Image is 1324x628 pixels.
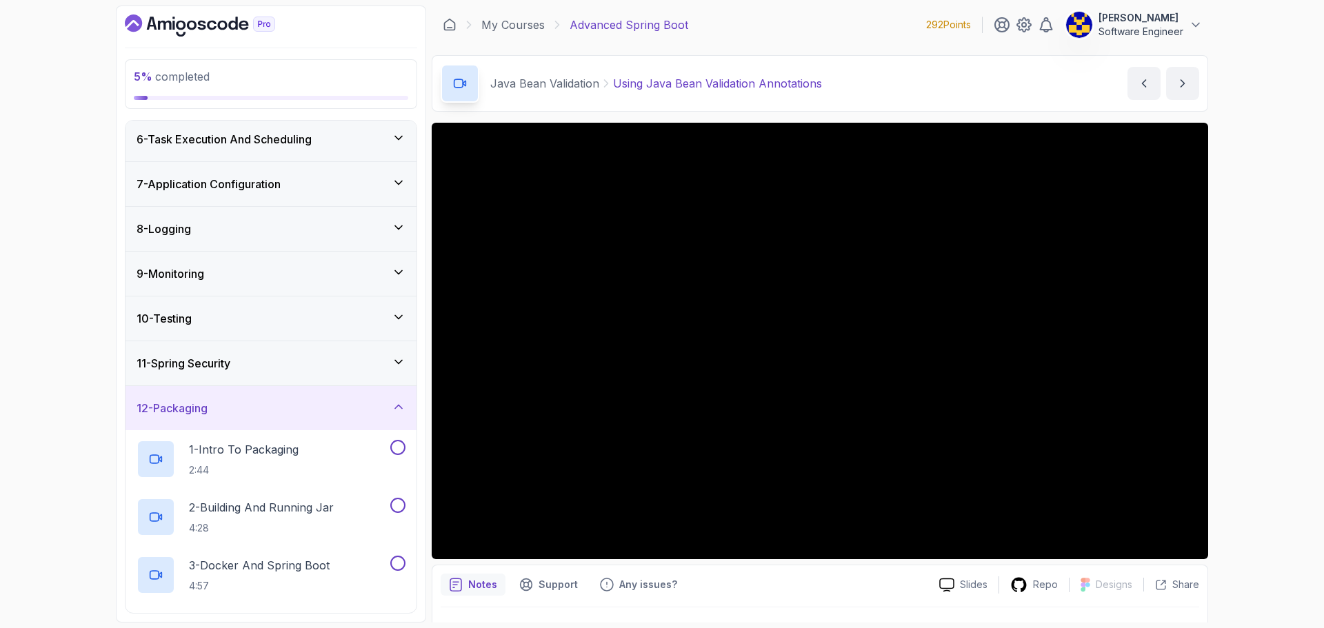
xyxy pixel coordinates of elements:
p: Repo [1033,578,1058,591]
p: Notes [468,578,497,591]
button: next content [1166,67,1199,100]
p: Software Engineer [1099,25,1183,39]
button: notes button [441,574,505,596]
h3: 12 - Packaging [137,400,208,416]
p: 2:44 [189,463,299,477]
p: Advanced Spring Boot [570,17,688,33]
button: user profile image[PERSON_NAME]Software Engineer [1065,11,1203,39]
h3: 6 - Task Execution And Scheduling [137,131,312,148]
button: 11-Spring Security [126,341,417,385]
button: 12-Packaging [126,386,417,430]
p: Java Bean Validation [490,75,599,92]
p: Designs [1096,578,1132,591]
h3: 10 - Testing [137,310,192,327]
a: Dashboard [125,14,307,37]
p: 1 - Intro To Packaging [189,441,299,458]
h3: 11 - Spring Security [137,355,230,372]
button: 8-Logging [126,207,417,251]
p: [PERSON_NAME] [1099,11,1183,25]
button: 9-Monitoring [126,252,417,296]
button: Feedback button [592,574,685,596]
p: 4:28 [189,521,334,535]
button: 1-Intro To Packaging2:44 [137,440,405,478]
p: Any issues? [619,578,677,591]
button: previous content [1127,67,1161,100]
h3: 9 - Monitoring [137,265,204,282]
p: 4:57 [189,579,330,593]
button: Support button [511,574,586,596]
a: My Courses [481,17,545,33]
button: 10-Testing [126,296,417,341]
h3: 7 - Application Configuration [137,176,281,192]
p: Slides [960,578,987,591]
button: 6-Task Execution And Scheduling [126,117,417,161]
a: Repo [999,576,1069,594]
button: Share [1143,578,1199,591]
p: Using Java Bean Validation Annotations [613,75,822,92]
p: Share [1172,578,1199,591]
p: 292 Points [926,18,971,32]
p: Support [539,578,578,591]
p: 3 - Docker And Spring Boot [189,557,330,574]
a: Dashboard [443,18,457,32]
button: 3-Docker And Spring Boot4:57 [137,556,405,594]
button: 2-Building And Running Jar4:28 [137,498,405,536]
img: user profile image [1066,12,1092,38]
button: 7-Application Configuration [126,162,417,206]
a: Slides [928,578,999,592]
span: completed [134,70,210,83]
p: 2 - Building And Running Jar [189,499,334,516]
iframe: 3 - Using Java Bean Validation Annotations [432,123,1208,559]
span: 5 % [134,70,152,83]
h3: 8 - Logging [137,221,191,237]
